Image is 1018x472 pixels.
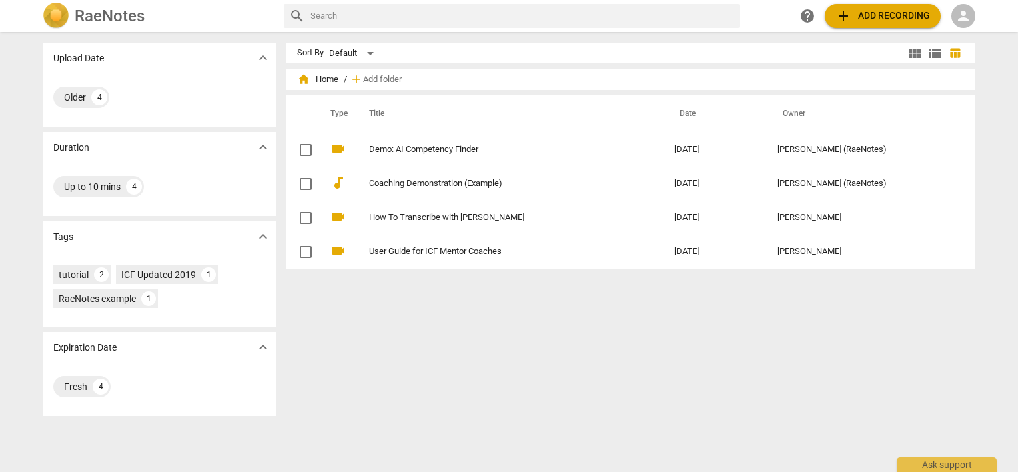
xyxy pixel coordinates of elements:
span: table_chart [949,47,961,59]
th: Title [353,95,664,133]
p: Expiration Date [53,341,117,355]
div: Older [64,91,86,104]
th: Type [320,95,353,133]
a: How To Transcribe with [PERSON_NAME] [369,213,626,223]
th: Date [664,95,767,133]
span: search [289,8,305,24]
button: List view [925,43,945,63]
p: Upload Date [53,51,104,65]
td: [DATE] [664,167,767,201]
div: tutorial [59,268,89,281]
div: Ask support [897,457,997,472]
button: Show more [253,337,273,357]
span: expand_more [255,339,271,355]
span: help [799,8,815,24]
div: 1 [201,267,216,282]
h2: RaeNotes [75,7,145,25]
td: [DATE] [664,133,767,167]
span: home [297,73,310,86]
div: ICF Updated 2019 [121,268,196,281]
button: Show more [253,48,273,68]
span: add [350,73,363,86]
div: [PERSON_NAME] [777,247,951,257]
span: expand_more [255,139,271,155]
img: Logo [43,3,69,29]
span: videocam [330,209,346,225]
a: Coaching Demonstration (Example) [369,179,626,189]
div: 1 [141,291,156,306]
div: [PERSON_NAME] (RaeNotes) [777,179,951,189]
p: Duration [53,141,89,155]
span: videocam [330,243,346,259]
a: LogoRaeNotes [43,3,273,29]
span: add [835,8,851,24]
button: Table view [945,43,965,63]
div: RaeNotes example [59,292,136,305]
a: User Guide for ICF Mentor Coaches [369,247,626,257]
div: [PERSON_NAME] [777,213,951,223]
div: Sort By [297,48,324,58]
td: [DATE] [664,235,767,269]
button: Upload [825,4,941,28]
span: expand_more [255,50,271,66]
div: 4 [93,379,109,395]
div: Default [329,43,378,64]
span: expand_more [255,229,271,245]
span: Add folder [363,75,402,85]
span: audiotrack [330,175,346,191]
span: view_module [907,45,923,61]
a: Help [795,4,819,28]
div: Fresh [64,380,87,393]
div: 4 [91,89,107,105]
div: [PERSON_NAME] (RaeNotes) [777,145,951,155]
p: Tags [53,230,73,244]
div: 2 [94,267,109,282]
span: videocam [330,141,346,157]
td: [DATE] [664,201,767,235]
span: view_list [927,45,943,61]
th: Owner [767,95,961,133]
input: Search [310,5,734,27]
span: / [344,75,347,85]
button: Show more [253,227,273,247]
a: Demo: AI Competency Finder [369,145,626,155]
span: person [955,8,971,24]
button: Show more [253,137,273,157]
div: 4 [126,179,142,195]
button: Tile view [905,43,925,63]
span: Add recording [835,8,930,24]
span: Home [297,73,338,86]
div: Up to 10 mins [64,180,121,193]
